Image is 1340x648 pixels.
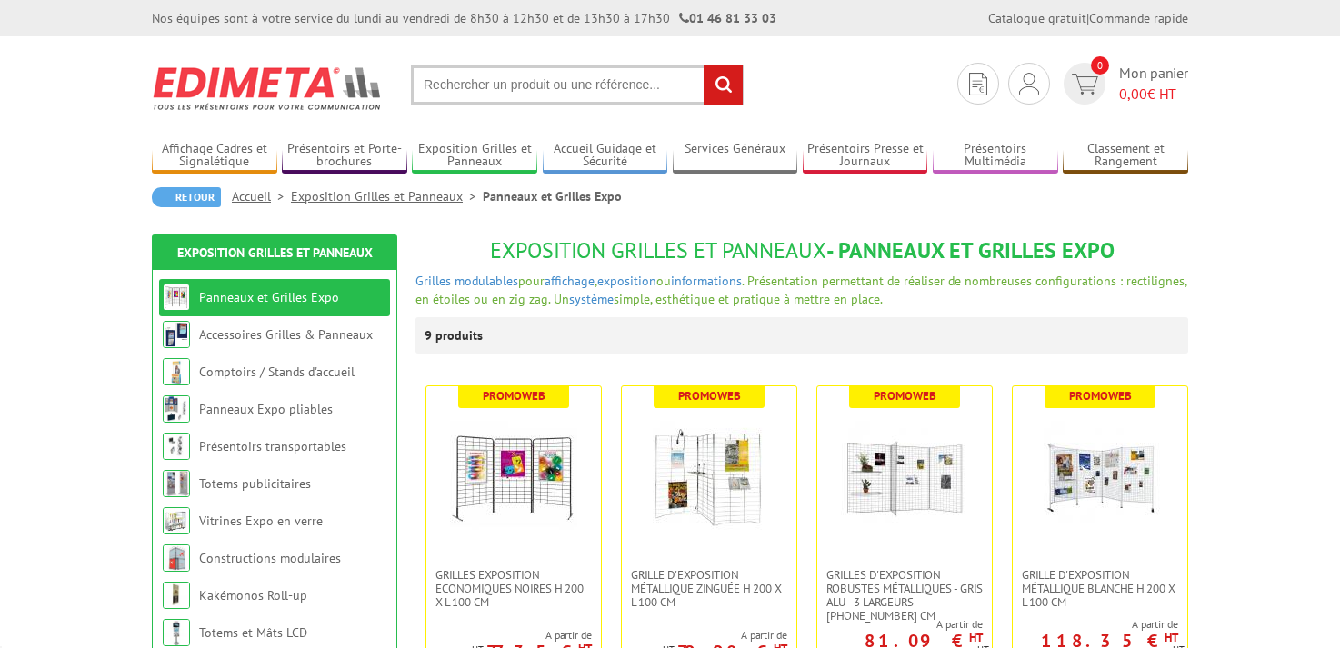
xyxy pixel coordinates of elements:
a: Commande rapide [1089,10,1188,26]
img: Grilles d'exposition robustes métalliques - gris alu - 3 largeurs 70-100-120 cm [841,414,968,541]
a: Classement et Rangement [1063,141,1188,171]
sup: HT [969,630,983,645]
b: Promoweb [874,388,936,404]
img: Présentoirs transportables [163,433,190,460]
a: Comptoirs / Stands d'accueil [199,364,355,380]
b: Promoweb [678,388,741,404]
a: Panneaux et Grilles Expo [199,289,339,305]
img: devis rapide [1072,74,1098,95]
h1: - Panneaux et Grilles Expo [415,239,1188,263]
a: Grille d'exposition métallique Zinguée H 200 x L 100 cm [622,568,796,609]
span: Mon panier [1119,63,1188,105]
a: Accessoires Grilles & Panneaux [199,326,373,343]
input: Rechercher un produit ou une référence... [411,65,744,105]
a: Services Généraux [673,141,798,171]
div: | [988,9,1188,27]
sup: HT [1165,630,1178,645]
a: devis rapide 0 Mon panier 0,00€ HT [1059,63,1188,105]
a: Grilles Exposition Economiques Noires H 200 x L 100 cm [426,568,601,609]
span: Exposition Grilles et Panneaux [490,236,826,264]
li: Panneaux et Grilles Expo [483,187,622,205]
a: Catalogue gratuit [988,10,1086,26]
a: Présentoirs transportables [199,438,346,454]
input: rechercher [704,65,743,105]
span: 0,00 [1119,85,1147,103]
a: Exposition Grilles et Panneaux [291,188,483,204]
a: Accueil [232,188,291,204]
p: 118.35 € [1041,635,1178,646]
img: Kakémonos Roll-up [163,582,190,609]
a: système [569,291,614,307]
span: Grilles d'exposition robustes métalliques - gris alu - 3 largeurs [PHONE_NUMBER] cm [826,568,983,623]
img: devis rapide [1019,73,1039,95]
img: Grilles Exposition Economiques Noires H 200 x L 100 cm [450,414,577,541]
img: Totems et Mâts LCD [163,619,190,646]
a: Exposition Grilles et Panneaux [412,141,537,171]
b: Promoweb [483,388,545,404]
span: A partir de [1013,617,1178,632]
a: affichage [545,273,595,289]
a: modulables [455,273,518,289]
strong: 01 46 81 33 03 [679,10,776,26]
b: Promoweb [1069,388,1132,404]
a: Panneaux Expo pliables [199,401,333,417]
a: Accueil Guidage et Sécurité [543,141,668,171]
img: Grille d'exposition métallique blanche H 200 x L 100 cm [1036,414,1164,541]
span: 0 [1091,56,1109,75]
span: Grille d'exposition métallique blanche H 200 x L 100 cm [1022,568,1178,609]
img: Panneaux Expo pliables [163,395,190,423]
img: Totems publicitaires [163,470,190,497]
img: Panneaux et Grilles Expo [163,284,190,311]
a: exposition [597,273,656,289]
span: A partir de [446,628,592,643]
a: Kakémonos Roll-up [199,587,307,603]
a: Totems et Mâts LCD [199,624,307,641]
a: Présentoirs Presse et Journaux [803,141,928,171]
span: € HT [1119,84,1188,105]
a: Grilles [415,273,451,289]
img: Accessoires Grilles & Panneaux [163,321,190,348]
a: Totems publicitaires [199,475,311,492]
a: Constructions modulaires [199,550,341,566]
a: Grille d'exposition métallique blanche H 200 x L 100 cm [1013,568,1187,609]
a: Présentoirs Multimédia [933,141,1058,171]
a: Affichage Cadres et Signalétique [152,141,277,171]
span: A partir de [637,628,787,643]
p: 9 produits [425,317,493,354]
a: Présentoirs et Porte-brochures [282,141,407,171]
a: Vitrines Expo en verre [199,513,323,529]
img: devis rapide [969,73,987,95]
span: Grille d'exposition métallique Zinguée H 200 x L 100 cm [631,568,787,609]
a: informations [671,273,742,289]
img: Grille d'exposition métallique Zinguée H 200 x L 100 cm [645,414,773,541]
p: 81.09 € [865,635,983,646]
span: Grilles Exposition Economiques Noires H 200 x L 100 cm [435,568,592,609]
img: Constructions modulaires [163,544,190,572]
a: Exposition Grilles et Panneaux [177,244,373,261]
a: Grilles d'exposition robustes métalliques - gris alu - 3 largeurs [PHONE_NUMBER] cm [817,568,992,623]
div: Nos équipes sont à votre service du lundi au vendredi de 8h30 à 12h30 et de 13h30 à 17h30 [152,9,776,27]
img: Edimeta [152,55,384,122]
img: Vitrines Expo en verre [163,507,190,534]
span: A partir de [817,617,983,632]
span: pour , ou . Présentation permettant de réaliser de nombreuses configurations : rectilignes, en ét... [415,273,1186,307]
img: Comptoirs / Stands d'accueil [163,358,190,385]
a: Retour [152,187,221,207]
